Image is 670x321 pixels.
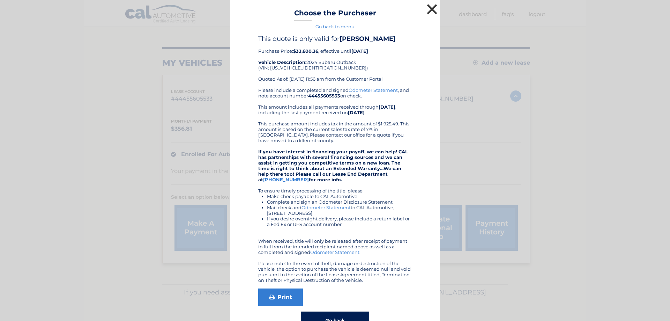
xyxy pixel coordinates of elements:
[379,104,395,110] b: [DATE]
[267,205,412,216] li: Mail check and to CAL Automotive, [STREET_ADDRESS]
[267,199,412,205] li: Complete and sign an Odometer Disclosure Statement
[294,9,376,21] h3: Choose the Purchaser
[267,194,412,199] li: Make check payable to CAL Automotive
[258,289,303,306] a: Print
[301,205,351,210] a: Odometer Statement
[258,35,412,87] div: Purchase Price: , effective until 2024 Subaru Outback (VIN: [US_VEHICLE_IDENTIFICATION_NUMBER]) Q...
[315,24,355,29] a: Go back to menu
[308,93,340,99] b: 44455605533
[258,87,412,283] div: Please include a completed and signed , and note account number on check. This amount includes al...
[351,48,368,54] b: [DATE]
[340,35,396,43] b: [PERSON_NAME]
[310,249,359,255] a: Odometer Statement
[263,177,309,182] a: [PHONE_NUMBER]
[425,2,439,16] button: ×
[258,59,306,65] strong: Vehicle Description:
[348,110,365,115] b: [DATE]
[258,149,408,182] strong: If you have interest in financing your payoff, we can help! CAL has partnerships with several fin...
[293,48,318,54] b: $33,600.36
[349,87,398,93] a: Odometer Statement
[258,35,412,43] h4: This quote is only valid for
[267,216,412,227] li: If you desire overnight delivery, please include a return label or a Fed Ex or UPS account number.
